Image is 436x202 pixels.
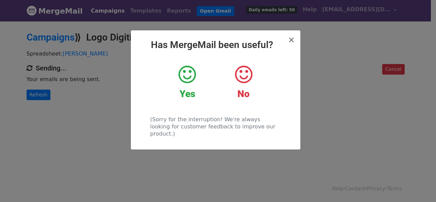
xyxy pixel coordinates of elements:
strong: No [237,88,250,99]
a: Yes [164,64,210,100]
p: (Sorry for the interruption! We're always looking for customer feedback to improve our product.) [150,116,281,137]
span: × [288,35,295,45]
button: Close [288,36,295,44]
a: No [220,64,266,100]
strong: Yes [180,88,195,99]
h2: Has MergeMail been useful? [136,39,295,51]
